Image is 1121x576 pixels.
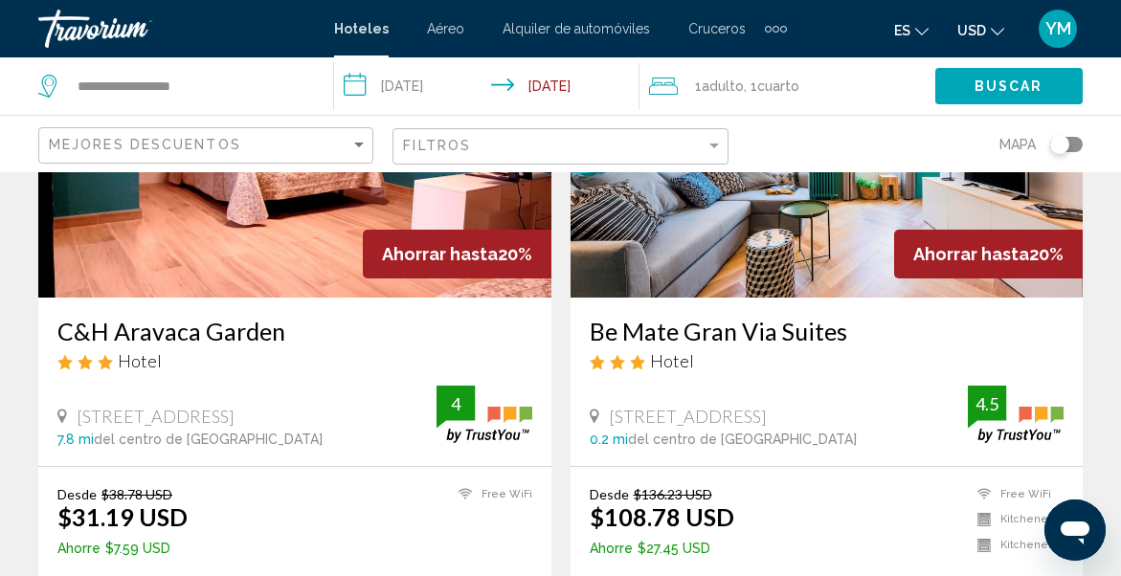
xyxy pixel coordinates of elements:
button: Buscar [935,68,1083,103]
span: Mejores descuentos [49,137,241,152]
span: , 1 [744,73,799,100]
iframe: Botón para iniciar la ventana de mensajería [1044,499,1106,561]
button: Change currency [957,16,1004,44]
li: Free WiFi [968,486,1064,502]
span: [STREET_ADDRESS] [609,406,767,427]
p: $7.59 USD [57,541,188,556]
span: [STREET_ADDRESS] [77,406,235,427]
div: 20% [894,230,1083,278]
span: Desde [590,486,629,502]
span: Hotel [118,350,162,371]
span: del centro de [GEOGRAPHIC_DATA] [94,432,323,447]
span: Ahorre [590,541,633,556]
mat-select: Sort by [49,138,368,154]
span: USD [957,23,986,38]
span: Desde [57,486,97,502]
span: 1 [695,73,744,100]
button: Travelers: 1 adult, 0 children [639,57,935,115]
a: Alquiler de automóviles [503,21,650,36]
div: 4 [437,392,475,415]
button: Change language [894,16,929,44]
div: 20% [363,230,551,278]
span: YM [1045,19,1071,38]
li: Free WiFi [449,486,532,502]
del: $38.78 USD [101,486,172,502]
li: Kitchenette [968,537,1064,553]
a: Hoteles [334,21,389,36]
div: 3 star Hotel [590,350,1065,371]
button: Extra navigation items [765,13,787,44]
span: Ahorrar hasta [913,244,1029,264]
p: $27.45 USD [590,541,734,556]
span: Filtros [403,138,471,153]
span: Mapa [999,131,1036,158]
button: User Menu [1033,9,1083,49]
ins: $31.19 USD [57,502,188,531]
span: 0.2 mi [590,432,628,447]
span: Ahorrar hasta [382,244,498,264]
del: $136.23 USD [634,486,712,502]
a: Travorium [38,10,315,48]
button: Check-in date: Aug 20, 2025 Check-out date: Aug 21, 2025 [334,57,639,115]
button: Toggle map [1036,136,1083,153]
a: Cruceros [688,21,746,36]
span: Ahorre [57,541,101,556]
div: 3 star Hotel [57,350,532,371]
span: Cuarto [757,78,799,94]
img: trustyou-badge.svg [968,386,1064,442]
div: 4.5 [968,392,1006,415]
span: Hotel [650,350,694,371]
a: Be Mate Gran Via Suites [590,317,1065,345]
button: Filter [392,127,728,166]
li: Kitchenette [968,512,1064,528]
ins: $108.78 USD [590,502,734,531]
span: del centro de [GEOGRAPHIC_DATA] [628,432,857,447]
span: Adulto [702,78,744,94]
img: trustyou-badge.svg [437,386,532,442]
span: es [894,23,910,38]
span: 7.8 mi [57,432,94,447]
a: Aéreo [427,21,464,36]
span: Buscar [975,79,1043,95]
a: C&H Aravaca Garden [57,317,532,345]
